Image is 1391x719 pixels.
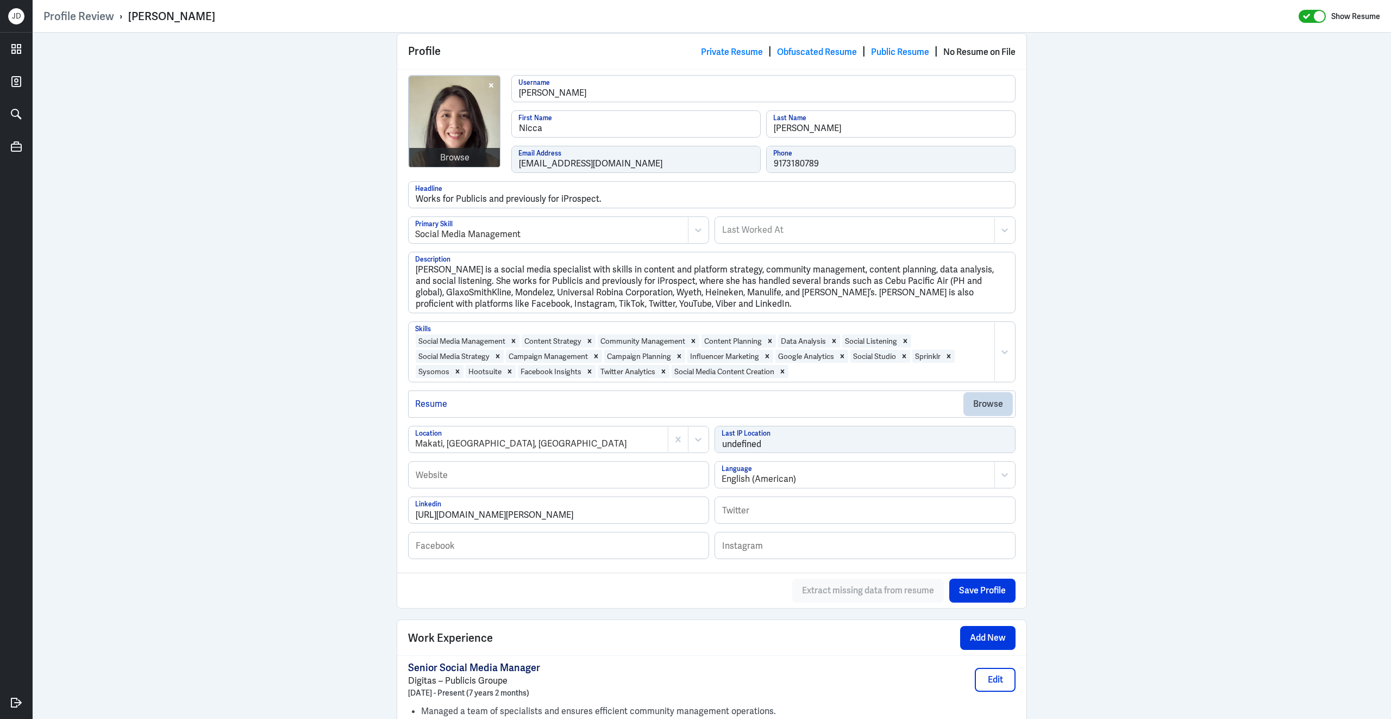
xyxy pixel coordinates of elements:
[671,364,790,379] div: Social Media Content CreationRemove Social Media Content Creation
[774,349,849,364] div: Google AnalyticsRemove Google Analytics
[408,687,540,698] p: [DATE] - Present (7 years 2 months)
[657,365,669,378] div: Remove Twitter Analytics
[898,350,910,363] div: Remove Social Studio
[408,674,540,687] p: Digitas – Publicis Groupe
[409,497,709,523] input: Linkedin
[687,350,761,363] div: Influencer Marketing
[911,349,956,364] div: SprinklrRemove Sprinklr
[850,350,898,363] div: Social Studio
[686,349,774,364] div: Influencer MarketingRemove Influencer Marketing
[761,350,773,363] div: Remove Influencer Marketing
[778,334,828,348] div: Data Analysis
[512,146,760,172] input: Email Address
[701,43,1016,59] div: | | |
[506,350,590,363] div: Campaign Management
[598,334,687,348] div: Community Management
[673,350,685,363] div: Remove Campaign Planning
[604,350,673,363] div: Campaign Planning
[518,365,584,378] div: Facebook Insights
[701,46,763,58] a: Private Resume
[397,34,1026,69] div: Profile
[590,350,602,363] div: Remove Campaign Management
[505,349,603,364] div: Campaign ManagementRemove Campaign Management
[522,334,584,348] div: Content Strategy
[440,151,469,164] div: Browse
[466,365,504,378] div: Hootsuite
[775,350,836,363] div: Google Analytics
[517,364,597,379] div: Facebook InsightsRemove Facebook Insights
[416,365,452,378] div: Sysomos
[777,333,841,349] div: Data AnalysisRemove Data Analysis
[715,426,1015,453] input: Last IP Location
[792,579,944,603] button: Extract missing data from resume
[828,334,840,348] div: Remove Data Analysis
[512,76,1015,102] input: Username
[842,334,899,348] div: Social Listening
[114,9,128,23] p: ›
[841,333,912,349] div: Social ListeningRemove Social Listening
[603,349,686,364] div: Campaign PlanningRemove Campaign Planning
[597,364,671,379] div: Twitter AnalyticsRemove Twitter Analytics
[43,9,114,23] a: Profile Review
[512,111,760,137] input: First Name
[700,333,777,349] div: Content PlanningRemove Content Planning
[943,350,955,363] div: Remove Sprinklr
[409,532,709,559] input: Facebook
[871,46,929,58] a: Public Resume
[767,111,1015,137] input: Last Name
[409,462,709,488] input: Website
[492,350,504,363] div: Remove Social Media Strategy
[584,365,596,378] div: Remove Facebook Insights
[408,630,493,646] span: Work Experience
[701,334,764,348] div: Content Planning
[521,333,597,349] div: Content StrategyRemove Content Strategy
[715,532,1015,559] input: Instagram
[415,364,465,379] div: SysomosRemove Sysomos
[597,333,700,349] div: Community ManagementRemove Community Management
[899,334,911,348] div: Remove Social Listening
[912,350,943,363] div: Sprinklr
[943,46,1016,58] span: No Resume on File
[598,365,657,378] div: Twitter Analytics
[960,626,1016,650] button: Add New
[415,333,521,349] div: Social Media ManagementRemove Social Media Management
[504,365,516,378] div: Remove Hootsuite
[767,146,1015,172] input: Phone
[416,350,492,363] div: Social Media Strategy
[507,334,519,348] div: Remove Social Media Management
[584,334,596,348] div: Remove Content Strategy
[465,364,517,379] div: HootsuiteRemove Hootsuite
[8,8,24,24] div: J D
[415,349,505,364] div: Social Media StrategyRemove Social Media Strategy
[963,392,1013,416] button: Browse
[408,661,540,674] p: Senior Social Media Manager
[1331,9,1380,23] label: Show Resume
[764,334,776,348] div: Remove Content Planning
[409,252,1015,313] textarea: [PERSON_NAME] is a social media specialist with skills in content and platform strategy, communit...
[409,182,1015,208] input: Headline
[687,334,699,348] div: Remove Community Management
[836,350,848,363] div: Remove Google Analytics
[672,365,776,378] div: Social Media Content Creation
[416,334,507,348] div: Social Media Management
[975,668,1016,692] button: Edit
[715,497,1015,523] input: Twitter
[949,579,1016,603] button: Save Profile
[849,349,911,364] div: Social StudioRemove Social Studio
[409,76,500,168] img: nicca-soto.jpg
[421,705,1016,718] li: Managed a team of specialists and ensures efficient community management operations.
[128,9,215,23] div: [PERSON_NAME]
[452,365,463,378] div: Remove Sysomos
[777,46,857,58] a: Obfuscated Resume
[776,365,788,378] div: Remove Social Media Content Creation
